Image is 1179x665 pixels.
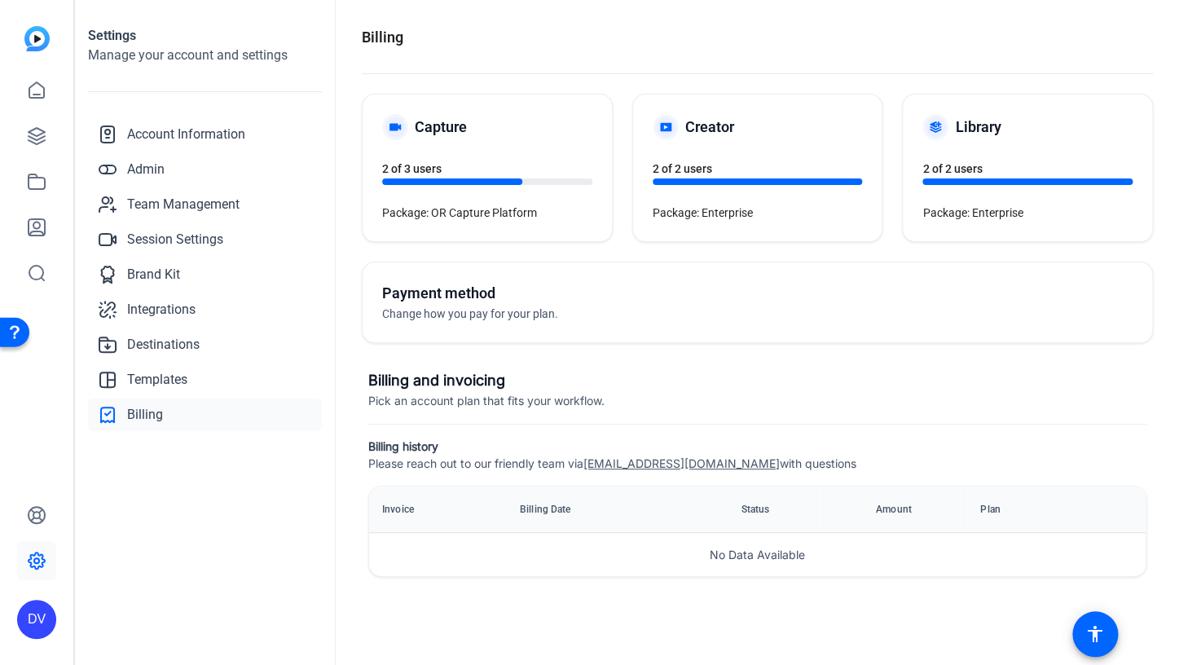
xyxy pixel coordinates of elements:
th: Billing Date [507,487,690,532]
span: Destinations [127,335,200,355]
th: Amount [820,487,967,532]
h5: Library [955,116,1001,139]
a: Brand Kit [88,258,322,291]
a: Templates [88,363,322,396]
div: DV [17,600,56,639]
span: Templates [127,370,187,390]
a: Account Information [88,118,322,151]
h1: Settings [88,26,322,46]
a: Destinations [88,328,322,361]
span: Package: Enterprise [653,206,753,219]
span: 2 of 2 users [653,162,712,175]
a: Admin [88,153,322,186]
th: Status [690,487,820,532]
span: Billing [127,405,163,425]
h5: Billing history [368,438,1146,455]
span: Brand Kit [127,265,180,284]
span: Pick an account plan that fits your workflow. [368,394,605,407]
h2: Manage your account and settings [88,46,322,65]
span: Please reach out to our friendly team via with questions [368,456,856,470]
span: Change how you pay for your plan. [382,307,558,320]
a: [EMAIL_ADDRESS][DOMAIN_NAME] [583,456,780,470]
span: Session Settings [127,230,223,249]
a: Session Settings [88,223,322,256]
th: Plan [967,487,1077,532]
h5: Capture [415,116,467,139]
span: Package: OR Capture Platform [382,206,537,219]
span: Account Information [127,125,245,144]
p: No Data Available [369,533,1146,576]
span: Integrations [127,300,196,319]
h5: Creator [685,116,734,139]
h1: Billing [362,26,403,49]
span: 2 of 2 users [922,162,982,175]
span: Admin [127,160,165,179]
table: invoices-table [369,487,1146,533]
a: Billing [88,399,322,431]
mat-icon: accessibility [1085,624,1105,644]
img: blue-gradient.svg [24,26,50,51]
h3: Billing and invoicing [368,369,1146,392]
span: 2 of 3 users [382,162,442,175]
a: Team Management [88,188,322,221]
span: Team Management [127,195,240,214]
span: Package: Enterprise [922,206,1023,219]
h5: Payment method [382,282,758,305]
th: Invoice [369,487,507,532]
a: Integrations [88,293,322,326]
